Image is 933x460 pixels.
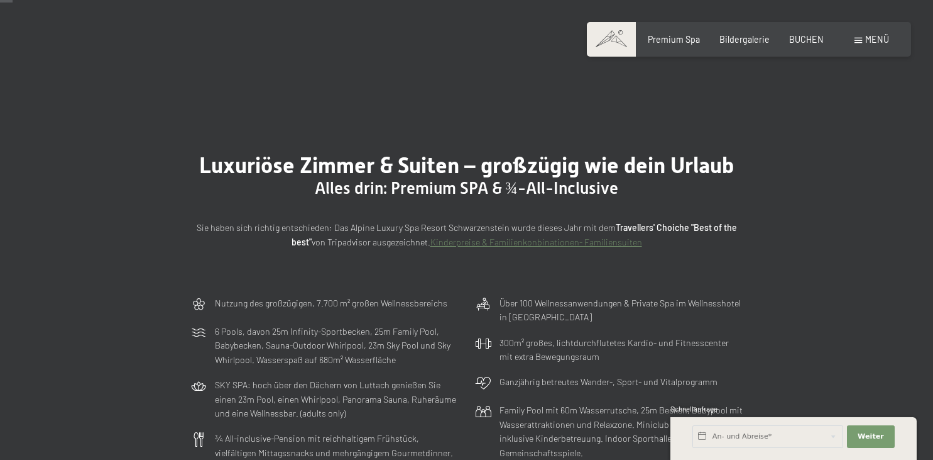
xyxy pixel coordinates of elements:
span: Weiter [858,432,884,442]
span: Alles drin: Premium SPA & ¾-All-Inclusive [315,179,619,198]
a: BUCHEN [789,34,824,45]
p: Family Pool mit 60m Wasserrutsche, 25m Becken, Babypool mit Wasserattraktionen und Relaxzone. Min... [499,403,743,460]
a: Bildergalerie [719,34,770,45]
p: Über 100 Wellnessanwendungen & Private Spa im Wellnesshotel in [GEOGRAPHIC_DATA] [499,296,743,325]
strong: Travellers' Choiche "Best of the best" [292,222,737,247]
a: Kinderpreise & Familienkonbinationen- Familiensuiten [430,237,642,247]
p: Nutzung des großzügigen, 7.700 m² großen Wellnessbereichs [215,296,447,311]
a: Premium Spa [648,34,700,45]
span: Menü [865,34,889,45]
p: Ganzjährig betreutes Wander-, Sport- und Vitalprogramm [499,375,717,390]
p: Sie haben sich richtig entschieden: Das Alpine Luxury Spa Resort Schwarzenstein wurde dieses Jahr... [190,221,743,249]
p: SKY SPA: hoch über den Dächern von Luttach genießen Sie einen 23m Pool, einen Whirlpool, Panorama... [215,378,459,421]
p: 6 Pools, davon 25m Infinity-Sportbecken, 25m Family Pool, Babybecken, Sauna-Outdoor Whirlpool, 23... [215,325,459,367]
span: Schnellanfrage [670,405,717,413]
span: Luxuriöse Zimmer & Suiten – großzügig wie dein Urlaub [199,152,734,178]
button: Weiter [847,425,895,448]
p: 300m² großes, lichtdurchflutetes Kardio- und Fitnesscenter mit extra Bewegungsraum [499,336,743,364]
